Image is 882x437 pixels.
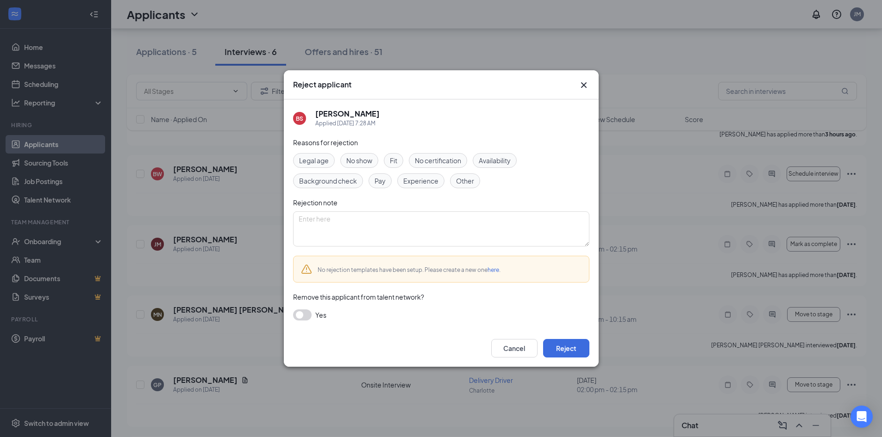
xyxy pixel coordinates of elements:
[301,264,312,275] svg: Warning
[315,309,326,320] span: Yes
[578,80,589,91] button: Close
[293,138,358,147] span: Reasons for rejection
[390,155,397,166] span: Fit
[415,155,461,166] span: No certification
[296,115,303,123] div: BS
[346,155,372,166] span: No show
[851,406,873,428] div: Open Intercom Messenger
[488,266,499,273] a: here
[456,176,474,186] span: Other
[315,109,380,119] h5: [PERSON_NAME]
[543,339,589,357] button: Reject
[491,339,538,357] button: Cancel
[479,155,511,166] span: Availability
[293,293,424,301] span: Remove this applicant from talent network?
[293,198,338,207] span: Rejection note
[318,266,500,273] span: No rejection templates have been setup. Please create a new one .
[299,176,357,186] span: Background check
[293,80,351,90] h3: Reject applicant
[315,119,380,128] div: Applied [DATE] 7:28 AM
[578,80,589,91] svg: Cross
[375,176,386,186] span: Pay
[403,176,438,186] span: Experience
[299,155,329,166] span: Legal age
